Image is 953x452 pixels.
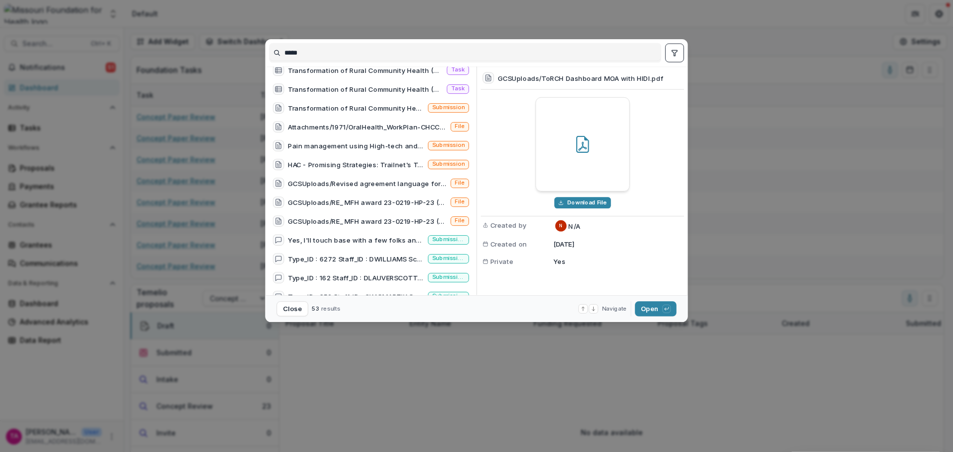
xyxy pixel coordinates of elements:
span: 53 [312,305,319,312]
span: Submission comment [432,274,465,281]
span: File [455,217,465,224]
button: toggle filters [665,44,684,63]
div: Pain management using High-tech and High-touch care against the [MEDICAL_DATA] Crisis (The goal o... [288,141,424,151]
span: File [455,198,465,205]
span: Submission [432,161,465,168]
div: Attachments/1971/OralHealth_WorkPlan-CHCCMO-Increase Touchpoints.docx [288,122,447,132]
span: Submission [432,142,465,149]
button: Close [276,301,308,316]
div: Type_ID : 856 Staff_ID : CKASMARZIK Schedule_Date : [DATE] 0:00 Done_Date : [DATE] 0:00 Done_Flag... [288,292,424,302]
div: GCSUploads/RE_ MFH award 23-0219-HP-23 (ToRCH).msg [288,197,447,207]
span: results [321,305,340,312]
div: Transformation of Rural Community Health (ToRCH) Project - 5076 [288,65,443,75]
span: Submission [432,104,465,111]
div: Transformation of Rural Community Health (ToRCH) Project - 5077 [288,84,443,94]
div: Type_ID : 6272 Staff_ID : DWILLIAMS Schedule_Date : [DATE] 0:00 Done_Date : [DATE] 0:00 Done_Flag... [288,254,424,264]
span: Created on [490,239,527,249]
span: Task [451,85,465,92]
span: Navigate [602,305,627,313]
h3: GCSUploads/ToRCH Dashboard MOA with HIDI.pdf [498,73,663,83]
button: Open [635,301,677,316]
div: HAC - Promising Strategies: Trailnet's Touchstone Project (Applicant is proposing to expand healt... [288,160,424,170]
p: [DATE] [553,239,682,249]
span: File [455,123,465,130]
span: Submission comment [432,255,465,262]
div: Yes, I'll touch base with a few folks and circle back. May not be until end of September anyway. [288,235,424,245]
span: File [455,180,465,187]
p: N/A [568,221,580,231]
div: N/A [559,224,563,228]
p: Yes [553,257,682,266]
span: Submission comment [432,236,465,243]
button: Download GCSUploads/ToRCH Dashboard MOA with HIDI.pdf [554,197,611,208]
span: Submission comment [432,293,465,300]
div: GCSUploads/RE_ MFH award 23-0219-HP-23 (ToRCH)_ver_1.msg [288,216,447,226]
span: Created by [490,220,527,230]
div: Type_ID : 162 Staff_ID : DLAUVERSCOTTI Schedule_Date : [DATE] 0:00 Done_Date : [DATE] 0:00 Done_F... [288,273,424,283]
div: GCSUploads/Revised agreement language for review_ #23-0219-HP-23 (ToRCH) award.msg [288,179,447,189]
div: Transformation of Rural Community Health (ToRCH) Project (HIDI will develop and make available in... [288,103,424,113]
span: Task [451,66,465,73]
span: Private [490,257,514,266]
